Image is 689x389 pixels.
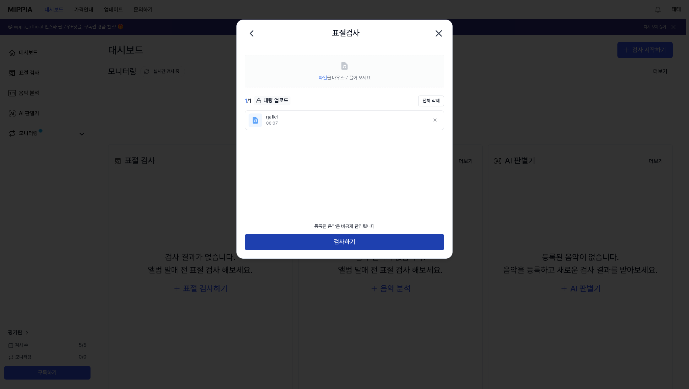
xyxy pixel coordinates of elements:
div: 대량 업로드 [254,96,290,105]
h2: 표절검사 [332,27,360,40]
span: 1 [245,98,247,104]
span: 파일 [319,75,327,80]
div: rjatkrl [266,114,424,121]
div: 00:07 [266,121,424,126]
button: 검사하기 [245,234,444,250]
span: 을 마우스로 끌어 오세요 [319,75,371,80]
button: 대량 업로드 [254,96,290,106]
div: / 1 [245,97,251,105]
button: 전체 삭제 [418,96,444,106]
div: 등록된 음악은 비공개 관리됩니다 [310,219,379,234]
